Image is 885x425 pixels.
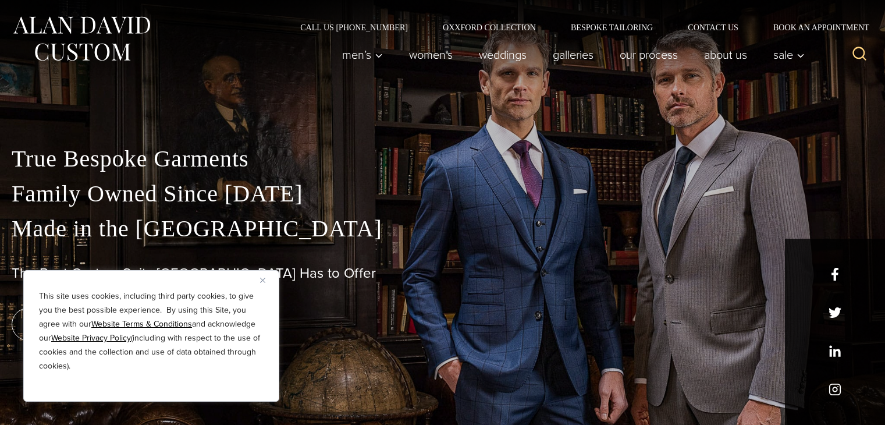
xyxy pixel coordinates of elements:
img: Close [260,278,265,283]
a: Book an Appointment [756,23,873,31]
span: Men’s [342,49,383,61]
a: Call Us [PHONE_NUMBER] [283,23,425,31]
p: This site uses cookies, including third party cookies, to give you the best possible experience. ... [39,289,264,373]
a: Galleries [540,43,607,66]
button: View Search Form [845,41,873,69]
a: Oxxford Collection [425,23,553,31]
img: Alan David Custom [12,13,151,65]
nav: Secondary Navigation [283,23,873,31]
a: Women’s [396,43,466,66]
span: Sale [773,49,805,61]
a: Contact Us [670,23,756,31]
a: Our Process [607,43,691,66]
a: book an appointment [12,308,175,341]
h1: The Best Custom Suits [GEOGRAPHIC_DATA] Has to Offer [12,265,873,282]
nav: Primary Navigation [329,43,811,66]
p: True Bespoke Garments Family Owned Since [DATE] Made in the [GEOGRAPHIC_DATA] [12,141,873,246]
button: Close [260,273,274,287]
a: About Us [691,43,760,66]
a: weddings [466,43,540,66]
a: Website Terms & Conditions [91,318,192,330]
a: Website Privacy Policy [51,332,131,344]
a: Bespoke Tailoring [553,23,670,31]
